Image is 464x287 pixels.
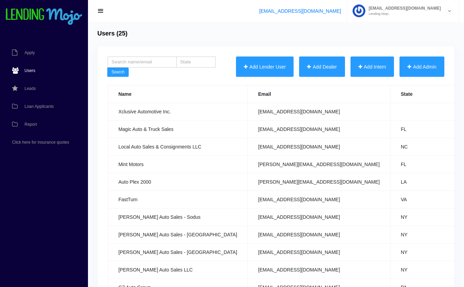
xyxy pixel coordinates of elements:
[248,138,390,156] td: [EMAIL_ADDRESS][DOMAIN_NAME]
[108,191,248,208] td: FastTurn
[248,103,390,121] td: [EMAIL_ADDRESS][DOMAIN_NAME]
[108,121,248,138] td: Magic Auto & Truck Sales
[108,138,248,156] td: Local Auto Sales & Consignments LLC
[390,85,462,103] th: State
[108,244,248,261] td: [PERSON_NAME] Auto Sales - [GEOGRAPHIC_DATA]
[108,226,248,244] td: [PERSON_NAME] Auto Sales - [GEOGRAPHIC_DATA]
[365,12,441,16] small: Lending Mojo
[248,226,390,244] td: [EMAIL_ADDRESS][DOMAIN_NAME]
[351,57,394,77] button: Add Intern
[248,173,390,191] td: [PERSON_NAME][EMAIL_ADDRESS][DOMAIN_NAME]
[108,208,248,226] td: [PERSON_NAME] Auto Sales - Sodus
[365,6,441,10] span: [EMAIL_ADDRESS][DOMAIN_NAME]
[390,261,462,279] td: NY
[24,104,54,109] span: Loan Applicants
[390,226,462,244] td: NY
[248,156,390,173] td: [PERSON_NAME][EMAIL_ADDRESS][DOMAIN_NAME]
[176,57,216,68] input: State
[5,8,83,25] img: logo-small.png
[108,156,248,173] td: Mint Motors
[107,68,129,77] button: Search
[12,140,69,144] span: Click here for insurance quotes
[108,85,248,103] th: Name
[97,30,127,38] h4: Users (25)
[248,121,390,138] td: [EMAIL_ADDRESS][DOMAIN_NAME]
[399,57,444,77] button: Add Admin
[390,244,462,261] td: NY
[108,173,248,191] td: Auto Plex 2000
[248,208,390,226] td: [EMAIL_ADDRESS][DOMAIN_NAME]
[24,122,37,126] span: Report
[390,173,462,191] td: LA
[390,138,462,156] td: NC
[24,69,35,73] span: Users
[299,57,345,77] button: Add Dealer
[390,191,462,208] td: VA
[108,103,248,121] td: Xclusive Automotive Inc.
[236,57,294,77] button: Add Lender User
[24,86,36,91] span: Leads
[248,85,390,103] th: Email
[248,191,390,208] td: [EMAIL_ADDRESS][DOMAIN_NAME]
[24,51,35,55] span: Apply
[390,156,462,173] td: FL
[108,57,177,68] input: Search name/email
[248,244,390,261] td: [EMAIL_ADDRESS][DOMAIN_NAME]
[390,121,462,138] td: FL
[108,261,248,279] td: [PERSON_NAME] Auto Sales LLC
[390,208,462,226] td: NY
[353,4,365,17] img: Profile image
[259,8,341,14] a: [EMAIL_ADDRESS][DOMAIN_NAME]
[248,261,390,279] td: [EMAIL_ADDRESS][DOMAIN_NAME]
